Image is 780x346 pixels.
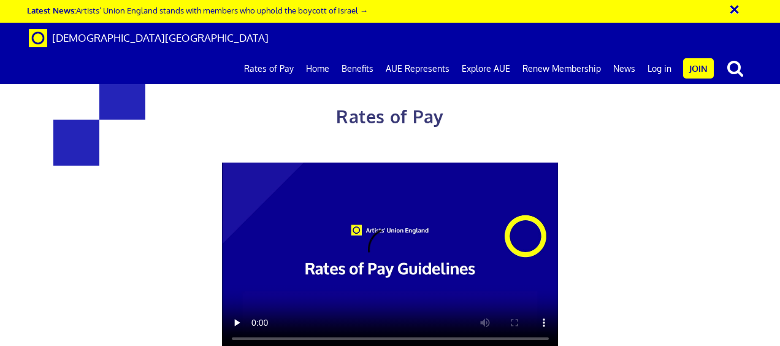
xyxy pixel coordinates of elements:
[300,53,335,84] a: Home
[456,53,516,84] a: Explore AUE
[641,53,678,84] a: Log in
[336,106,443,128] span: Rates of Pay
[20,23,278,53] a: Brand [DEMOGRAPHIC_DATA][GEOGRAPHIC_DATA]
[683,58,714,79] a: Join
[607,53,641,84] a: News
[380,53,456,84] a: AUE Represents
[52,31,269,44] span: [DEMOGRAPHIC_DATA][GEOGRAPHIC_DATA]
[516,53,607,84] a: Renew Membership
[27,5,76,15] strong: Latest News:
[238,53,300,84] a: Rates of Pay
[27,5,368,15] a: Latest News:Artists’ Union England stands with members who uphold the boycott of Israel →
[335,53,380,84] a: Benefits
[716,55,754,81] button: search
